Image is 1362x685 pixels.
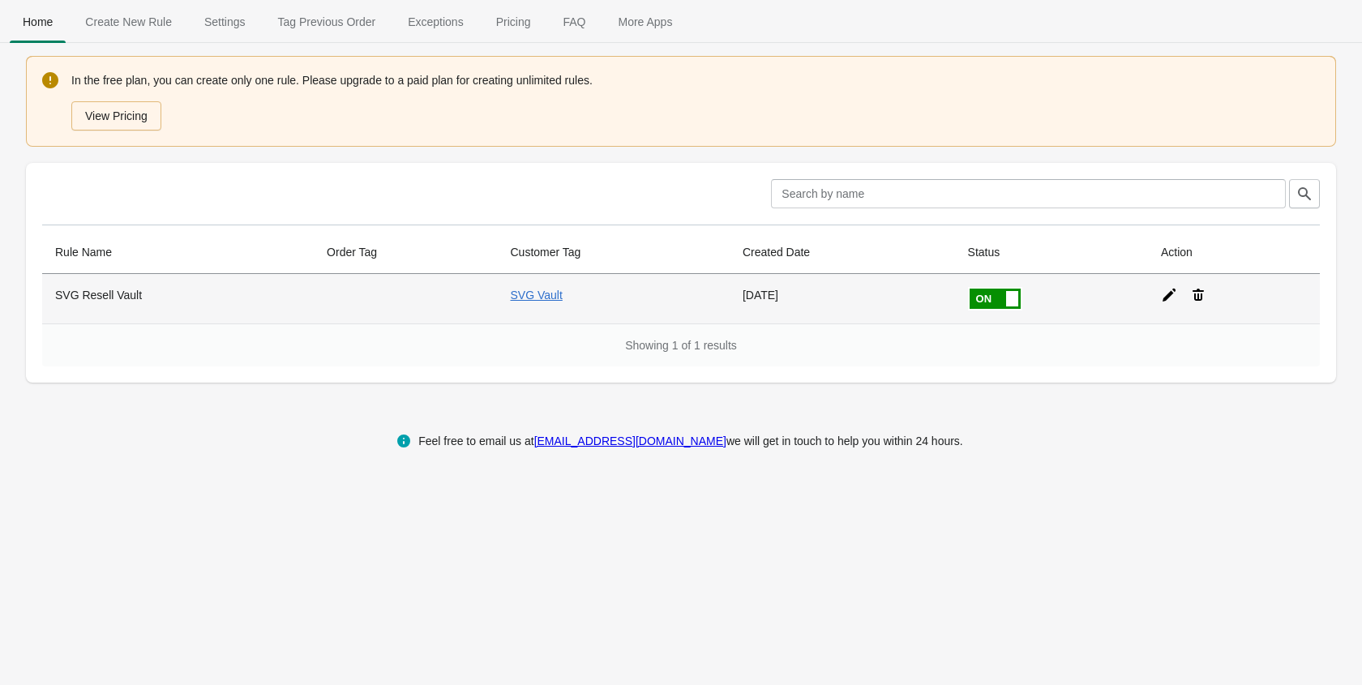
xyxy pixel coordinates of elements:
[1148,231,1320,274] th: Action
[605,7,685,36] span: More Apps
[42,231,314,274] th: Rule Name
[72,7,185,36] span: Create New Rule
[188,1,262,43] button: Settings
[10,7,66,36] span: Home
[955,231,1148,274] th: Status
[534,435,726,447] a: [EMAIL_ADDRESS][DOMAIN_NAME]
[418,431,963,451] div: Feel free to email us at we will get in touch to help you within 24 hours.
[71,71,1320,132] div: In the free plan, you can create only one rule. Please upgrade to a paid plan for creating unlimi...
[314,231,497,274] th: Order Tag
[395,7,476,36] span: Exceptions
[265,7,389,36] span: Tag Previous Order
[730,231,955,274] th: Created Date
[498,231,730,274] th: Customer Tag
[730,274,955,323] td: [DATE]
[42,274,314,323] th: SVG Resell Vault
[511,289,563,302] a: SVG Vault
[483,7,544,36] span: Pricing
[6,1,69,43] button: Home
[191,7,259,36] span: Settings
[550,7,598,36] span: FAQ
[42,323,1320,366] div: Showing 1 of 1 results
[771,179,1286,208] input: Search by name
[69,1,188,43] button: Create_New_Rule
[71,101,161,131] button: View Pricing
